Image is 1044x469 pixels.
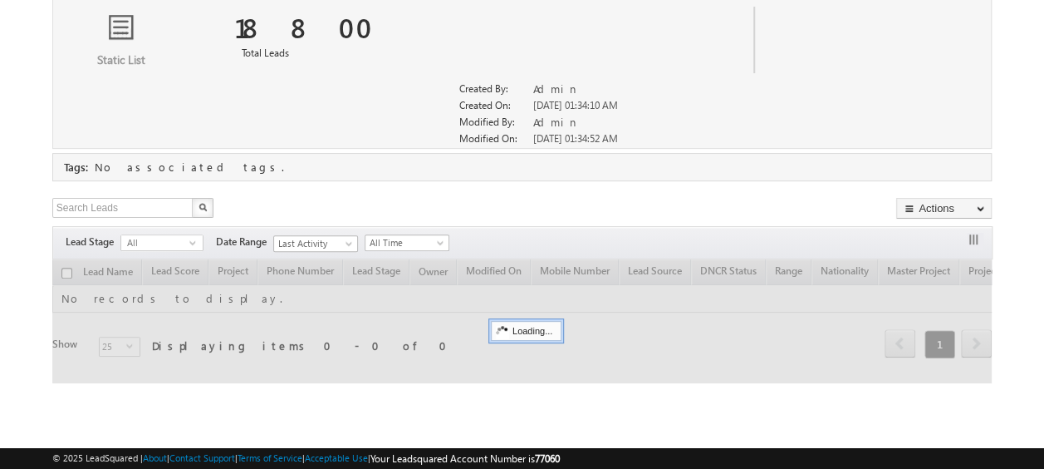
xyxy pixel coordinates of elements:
span: Admin [533,115,580,129]
span: 77060 [535,452,560,465]
div: [DATE] 01:34:10 AM [533,98,676,115]
span: Lead Stage [66,234,120,249]
span: All Time [365,235,444,250]
p: Static List [53,52,189,67]
a: Contact Support [169,452,235,463]
span: Total Leads [242,47,289,59]
span: Last Activity [274,236,353,251]
img: Search [199,203,207,211]
span: All [121,235,189,250]
span: Date Range [216,234,273,249]
span: © 2025 LeadSquared | | | | | [52,451,560,467]
button: Actions [896,198,992,219]
div: Modified On: [459,131,527,148]
div: Created On: [459,98,527,115]
div: 18800 [234,5,297,45]
a: All Time [365,234,449,251]
span: select [189,239,203,246]
div: Modified By: [459,115,527,131]
a: About [143,452,167,463]
span: Your Leadsquared Account Number is [370,452,560,465]
a: Last Activity [273,235,358,252]
span: Admin [533,81,580,96]
div: Created By: [459,81,527,98]
a: Terms of Service [238,452,302,463]
span: No associated tags. [95,160,284,174]
span: Tags: [64,160,88,174]
div: [DATE] 01:34:52 AM [533,131,676,148]
a: Acceptable Use [305,452,368,463]
div: Loading... [491,321,561,341]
